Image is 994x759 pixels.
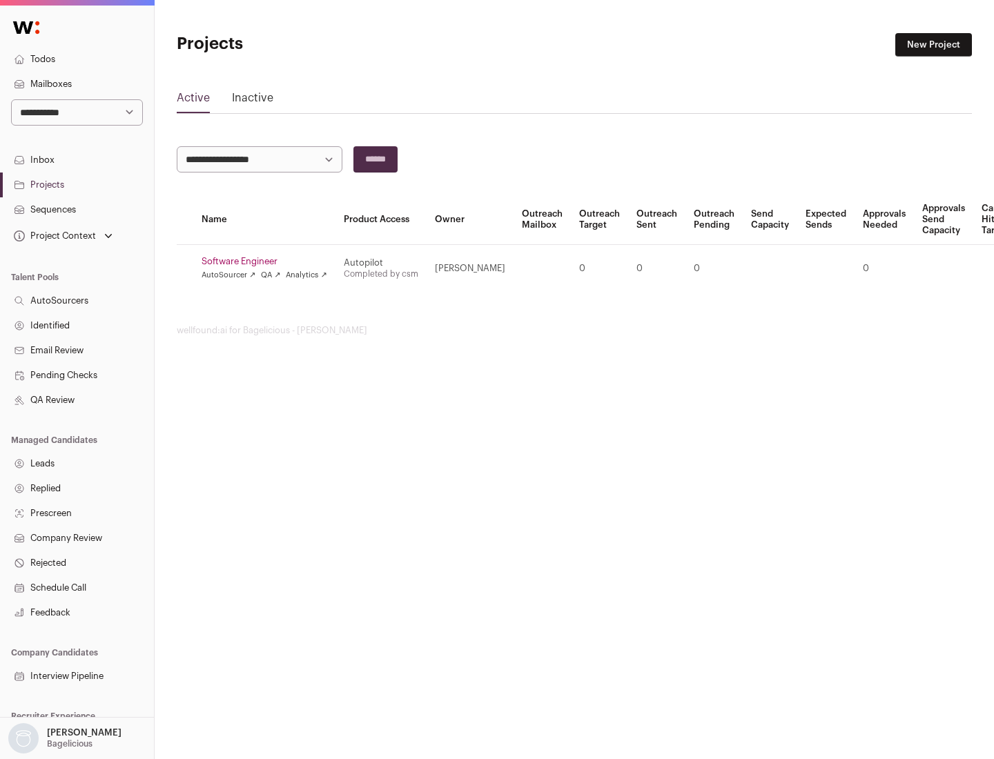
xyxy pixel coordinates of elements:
[514,195,571,245] th: Outreach Mailbox
[427,195,514,245] th: Owner
[8,723,39,753] img: nopic.png
[47,738,92,749] p: Bagelicious
[193,195,335,245] th: Name
[895,33,972,57] a: New Project
[261,270,280,281] a: QA ↗
[232,90,273,112] a: Inactive
[202,270,255,281] a: AutoSourcer ↗
[628,195,685,245] th: Outreach Sent
[427,245,514,293] td: [PERSON_NAME]
[797,195,855,245] th: Expected Sends
[177,325,972,336] footer: wellfound:ai for Bagelicious - [PERSON_NAME]
[743,195,797,245] th: Send Capacity
[6,14,47,41] img: Wellfound
[855,245,914,293] td: 0
[286,270,327,281] a: Analytics ↗
[571,195,628,245] th: Outreach Target
[202,256,327,267] a: Software Engineer
[344,257,418,268] div: Autopilot
[47,727,121,738] p: [PERSON_NAME]
[914,195,973,245] th: Approvals Send Capacity
[177,90,210,112] a: Active
[6,723,124,753] button: Open dropdown
[855,195,914,245] th: Approvals Needed
[335,195,427,245] th: Product Access
[177,33,442,55] h1: Projects
[11,230,96,241] div: Project Context
[571,245,628,293] td: 0
[685,195,743,245] th: Outreach Pending
[11,226,115,246] button: Open dropdown
[344,270,418,278] a: Completed by csm
[685,245,743,293] td: 0
[628,245,685,293] td: 0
